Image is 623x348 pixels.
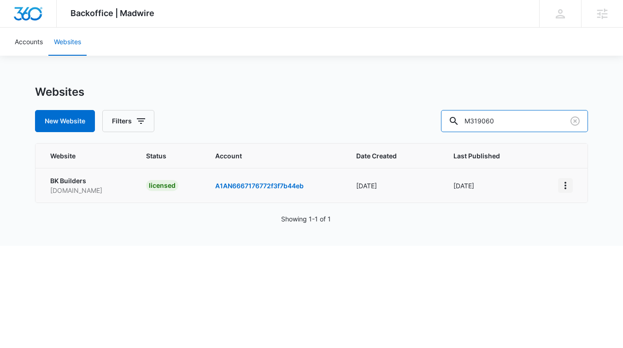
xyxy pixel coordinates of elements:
[558,178,573,193] button: View More
[215,182,304,190] a: A1AN6667176772f3f7b44eb
[441,110,588,132] input: Search
[71,8,154,18] span: Backoffice | Madwire
[48,28,87,56] a: Websites
[453,151,523,161] span: Last Published
[35,85,84,99] h1: Websites
[146,151,194,161] span: Status
[281,214,331,224] p: Showing 1-1 of 1
[215,151,334,161] span: Account
[50,176,124,186] p: BK Builders
[50,151,111,161] span: Website
[345,168,442,203] td: [DATE]
[50,186,124,195] p: [DOMAIN_NAME]
[9,28,48,56] a: Accounts
[102,110,154,132] button: Filters
[146,180,178,191] div: licensed
[568,114,582,128] button: Clear
[442,168,547,203] td: [DATE]
[356,151,418,161] span: Date Created
[35,110,95,132] button: New Website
